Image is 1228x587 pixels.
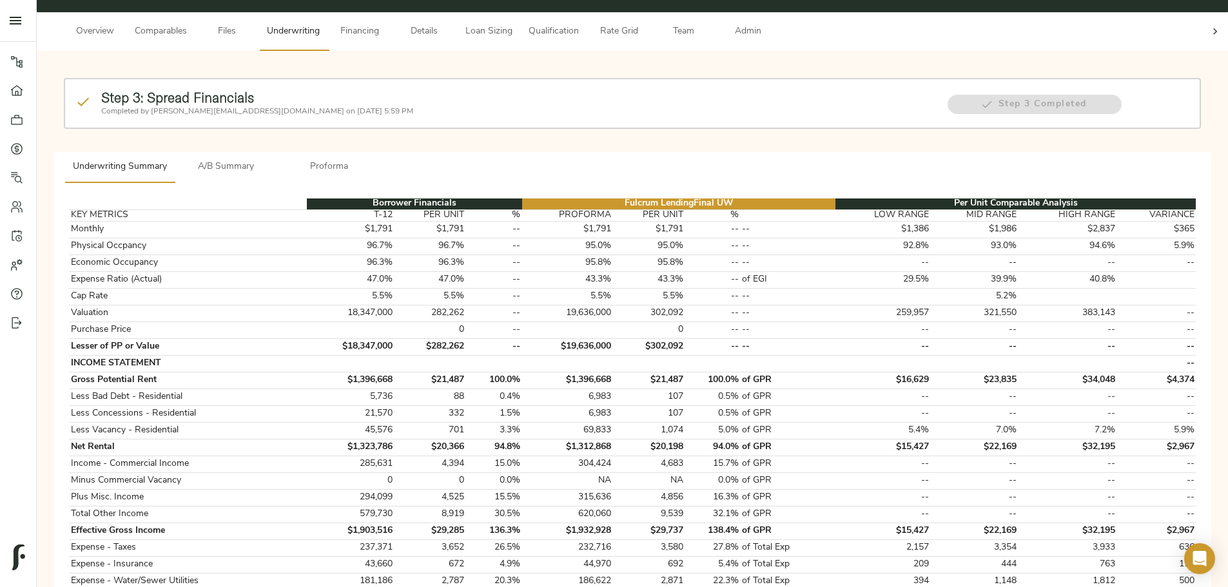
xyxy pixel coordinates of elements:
td: Effective Gross Income [69,523,307,539]
td: $20,366 [395,439,466,456]
td: $4,374 [1116,372,1196,389]
td: of Total Exp [741,539,835,556]
td: NA [613,472,685,489]
td: $2,967 [1116,523,1196,539]
td: -- [466,271,522,288]
td: Valuation [69,305,307,322]
td: -- [466,255,522,271]
td: of GPR [741,405,835,422]
td: -- [741,221,835,238]
td: 4,856 [613,489,685,506]
td: -- [741,305,835,322]
td: 15.5% [466,489,522,506]
td: $302,092 [613,338,685,355]
td: 5,736 [307,389,395,405]
td: of GPR [741,472,835,489]
td: -- [835,489,930,506]
td: 620,060 [522,506,613,523]
td: 107 [613,389,685,405]
td: -- [1116,255,1196,271]
td: 47.0% [307,271,395,288]
td: 95.8% [522,255,613,271]
th: HIGH RANGE [1018,209,1116,221]
td: -- [466,221,522,238]
span: Underwriting [267,24,320,40]
td: 315,636 [522,489,613,506]
td: -- [685,255,741,271]
td: -- [835,456,930,472]
td: -- [1018,338,1116,355]
td: 6,983 [522,405,613,422]
td: of EGI [741,271,835,288]
td: -- [741,238,835,255]
td: 93.0% [931,238,1018,255]
td: of GPR [741,489,835,506]
td: 0.5% [685,405,741,422]
td: 692 [613,556,685,573]
td: 96.3% [395,255,466,271]
td: -- [466,338,522,355]
td: -- [931,405,1018,422]
td: -- [931,456,1018,472]
td: 4,525 [395,489,466,506]
td: 5.9% [1116,238,1196,255]
td: $1,312,868 [522,439,613,456]
td: 29.5% [835,271,930,288]
th: Per Unit Comparable Analysis [835,198,1196,210]
td: $21,487 [395,372,466,389]
td: -- [1116,355,1196,372]
td: Gross Potential Rent [69,372,307,389]
td: -- [1018,472,1116,489]
td: 285,631 [307,456,395,472]
td: 96.7% [395,238,466,255]
td: INCOME STATEMENT [69,355,307,372]
td: 1,074 [613,422,685,439]
td: 3,354 [931,539,1018,556]
td: 94.6% [1018,238,1116,255]
td: 701 [395,422,466,439]
td: $34,048 [1018,372,1116,389]
th: VARIANCE [1116,209,1196,221]
td: 444 [931,556,1018,573]
td: $23,835 [931,372,1018,389]
td: 94.0% [685,439,741,456]
td: Net Rental [69,439,307,456]
td: 92.8% [835,238,930,255]
td: of GPR [741,389,835,405]
td: Total Other Income [69,506,307,523]
span: Proforma [286,159,373,175]
td: 95.0% [522,238,613,255]
td: -- [1116,506,1196,523]
td: 0.0% [685,472,741,489]
td: 43.3% [613,271,685,288]
span: Qualification [529,24,579,40]
td: 32.1% [685,506,741,523]
td: -- [931,338,1018,355]
td: -- [466,322,522,338]
td: 107 [613,405,685,422]
td: 88 [395,389,466,405]
td: 15.0% [466,456,522,472]
td: -- [1018,456,1116,472]
td: -- [835,322,930,338]
td: 3,580 [613,539,685,556]
span: Details [400,24,449,40]
span: Admin [723,24,772,40]
td: of GPR [741,456,835,472]
td: -- [835,472,930,489]
td: $1,386 [835,221,930,238]
td: -- [931,389,1018,405]
img: logo [12,544,25,570]
td: $18,347,000 [307,338,395,355]
td: of GPR [741,372,835,389]
td: -- [835,255,930,271]
td: -- [1116,322,1196,338]
td: $1,791 [395,221,466,238]
td: Expense - Insurance [69,556,307,573]
td: $16,629 [835,372,930,389]
td: 26.5% [466,539,522,556]
td: Physical Occpancy [69,238,307,255]
td: $1,323,786 [307,439,395,456]
th: % [685,209,741,221]
td: of GPR [741,439,835,456]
